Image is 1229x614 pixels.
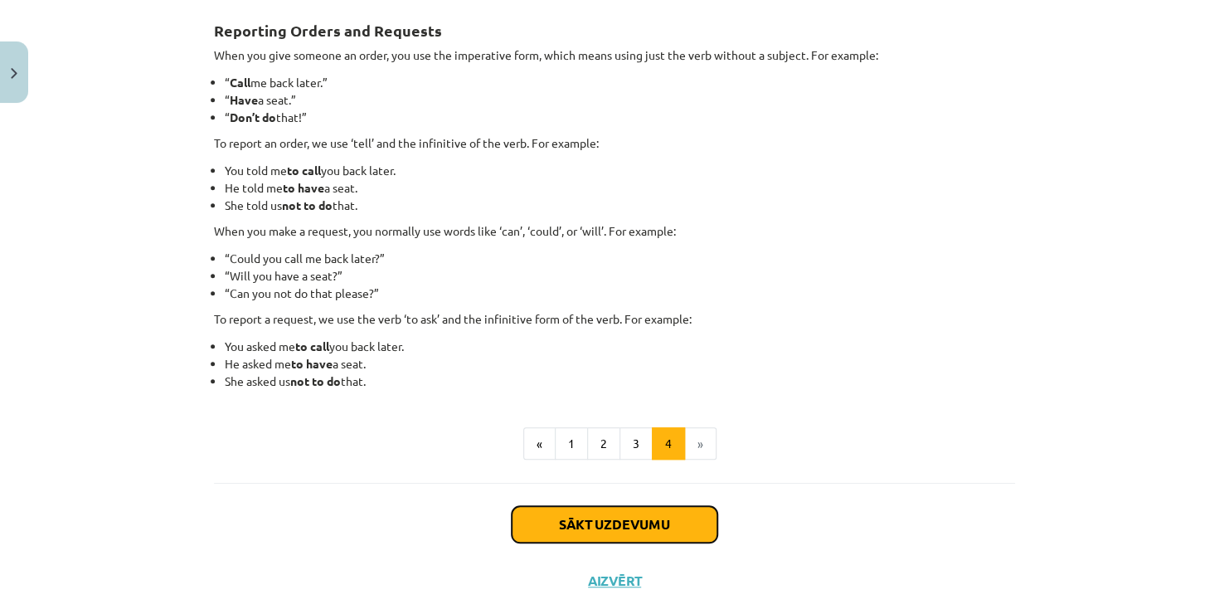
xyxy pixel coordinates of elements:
[225,197,1015,214] li: She told us that.
[230,75,250,90] strong: Call
[214,310,1015,328] p: To report a request, we use the verb ‘to ask’ and the infinitive form of the verb. For example:
[555,427,588,460] button: 1
[225,74,1015,91] li: “ me back later.”
[230,92,258,107] strong: Have
[225,285,1015,302] li: “Can you not do that please?”
[225,91,1015,109] li: “ a seat.”
[230,110,276,124] strong: Don’t do
[214,222,1015,240] p: When you make a request, you normally use words like ‘can’, ‘could’, or ‘will’. For example:
[283,180,324,195] strong: to have
[225,373,1015,390] li: She asked us that.
[287,163,321,178] strong: to call
[214,134,1015,152] p: To report an order, we use ‘tell’ and the infinitive of the verb. For example:
[225,109,1015,126] li: “ that!”
[619,427,653,460] button: 3
[295,339,329,353] strong: to call
[523,427,556,460] button: «
[225,355,1015,373] li: He asked me a seat.
[225,250,1015,267] li: “Could you call me back later?”
[587,427,620,460] button: 2
[652,427,685,460] button: 4
[225,162,1015,179] li: You told me you back later.
[225,267,1015,285] li: “Will you have a seat?”
[214,427,1015,460] nav: Page navigation example
[290,373,341,388] strong: not to do
[214,21,442,40] strong: Reporting Orders and Requests
[11,68,17,79] img: icon-close-lesson-0947bae3869378f0d4975bcd49f059093ad1ed9edebbc8119c70593378902aed.svg
[583,573,646,589] button: Aizvērt
[512,506,717,543] button: Sākt uzdevumu
[214,46,1015,64] p: When you give someone an order, you use the imperative form, which means using just the verb with...
[225,338,1015,355] li: You asked me you back later.
[291,356,333,371] strong: to have
[282,197,333,212] strong: not to do
[225,179,1015,197] li: He told me a seat.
